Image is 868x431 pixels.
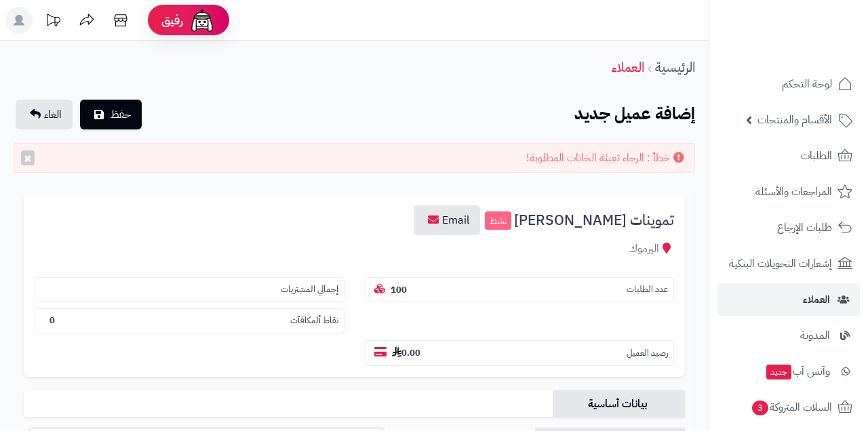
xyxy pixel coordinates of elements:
[553,390,685,417] a: بيانات أساسية
[612,57,644,77] a: العملاء
[50,314,55,327] b: 0
[290,314,338,327] small: نقاط ألمكافآت
[627,347,668,360] small: رصيد العميل
[717,391,860,424] a: السلات المتروكة3
[514,213,674,228] span: تموينات [PERSON_NAME]
[801,146,832,165] span: الطلبات
[189,7,216,34] img: ai-face.png
[800,326,830,345] span: المدونة
[281,283,338,296] small: إجمالي المشتريات
[35,241,674,257] div: اليرموك
[414,205,480,235] a: Email
[161,12,183,28] span: رفيق
[717,140,860,172] a: الطلبات
[655,57,695,77] a: الرئيسية
[717,176,860,208] a: المراجعات والأسئلة
[717,247,860,280] a: إشعارات التحويلات البنكية
[14,143,695,173] div: خطأ : الرجاء تعبئة الخانات المطلوبة!
[782,75,832,94] span: لوحة التحكم
[776,35,855,63] img: logo-2.png
[717,319,860,352] a: المدونة
[80,100,142,129] button: حفظ
[717,283,860,316] a: العملاء
[751,398,832,417] span: السلات المتروكة
[717,355,860,388] a: وآتس آبجديد
[44,106,62,123] span: الغاء
[803,290,830,309] span: العملاء
[766,365,791,379] span: جديد
[765,362,830,381] span: وآتس آب
[627,283,668,296] small: عدد الطلبات
[391,283,407,296] b: 100
[755,182,832,201] span: المراجعات والأسئلة
[16,100,73,129] a: الغاء
[777,218,832,237] span: طلبات الإرجاع
[574,102,695,126] b: إضافة عميل جديد
[21,150,35,165] button: ×
[36,7,70,37] a: تحديثات المنصة
[757,110,832,129] span: الأقسام والمنتجات
[392,346,420,359] b: 0.00
[485,211,511,230] small: نشط
[752,401,768,415] span: 3
[717,211,860,244] a: طلبات الإرجاع
[729,254,832,273] span: إشعارات التحويلات البنكية
[111,106,131,123] span: حفظ
[717,68,860,100] a: لوحة التحكم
